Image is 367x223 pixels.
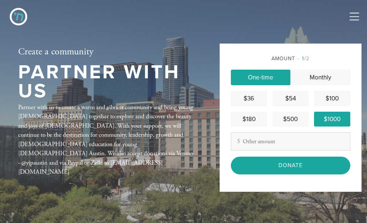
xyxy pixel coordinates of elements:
a: One-time [231,70,291,85]
h1: Partner with Us [18,63,196,100]
div: $1000 [317,115,347,124]
div: $36 [234,94,264,103]
a: $500 [273,112,309,127]
input: Donate [231,157,350,174]
a: $100 [314,91,350,106]
span: 1 [302,55,304,62]
a: $180 [231,112,267,127]
span: /2 [298,55,309,62]
input: Other amount [231,132,350,150]
a: Monthly [290,70,350,85]
img: CYP%20Icon-02.png [5,4,32,30]
div: $54 [276,94,306,103]
a: $36 [231,91,267,106]
div: Partner with us to create a warm and vibrant community and bring young [DEMOGRAPHIC_DATA] togethe... [18,103,196,177]
h2: Create a community [18,46,196,57]
div: $500 [276,115,306,124]
div: $180 [234,115,264,124]
div: $100 [317,94,347,103]
a: $1000 [314,112,350,127]
div: Amount [231,55,350,62]
a: $54 [273,91,309,106]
